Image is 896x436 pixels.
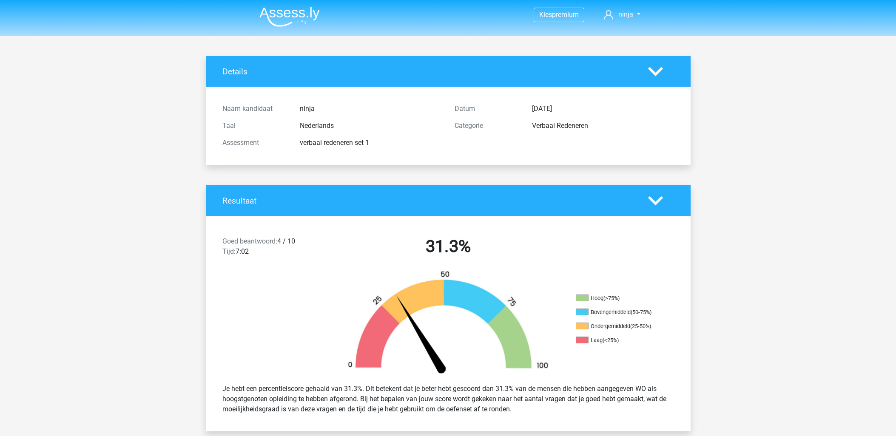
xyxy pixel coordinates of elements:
[526,121,680,131] div: Verbaal Redeneren
[631,309,651,315] div: (50-75%)
[603,337,619,343] div: (<25%)
[216,104,293,114] div: Naam kandidaat
[576,323,661,330] li: Ondergemiddeld
[600,9,643,20] a: ninja
[526,104,680,114] div: [DATE]
[259,7,320,27] img: Assessly
[222,67,635,76] h4: Details
[293,121,448,131] div: Nederlands
[534,9,584,20] a: Kiespremium
[338,236,558,257] h2: 31.3%
[552,11,579,19] span: premium
[630,323,651,329] div: (25-50%)
[576,309,661,316] li: Bovengemiddeld
[576,294,661,302] li: Hoog
[448,104,526,114] div: Datum
[216,380,680,418] div: Je hebt een percentielscore gehaald van 31.3%. Dit betekent dat je beter hebt gescoord dan 31.3% ...
[448,121,526,131] div: Categorie
[333,270,563,377] img: 31.40eae64ddb2a.png
[603,295,620,301] div: (>75%)
[216,138,293,148] div: Assessment
[222,196,635,206] h4: Resultaat
[222,237,277,245] span: Goed beantwoord:
[216,236,332,260] div: 4 / 10 7:02
[618,10,633,18] span: ninja
[293,138,448,148] div: verbaal redeneren set 1
[216,121,293,131] div: Taal
[222,247,236,255] span: Tijd:
[293,104,448,114] div: ninja
[539,11,552,19] span: Kies
[576,337,661,344] li: Laag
